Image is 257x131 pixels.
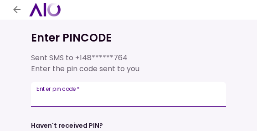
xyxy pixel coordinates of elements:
button: back [9,2,25,17]
div: Sent SMS to Enter the pin code sent to you [31,52,226,74]
img: AIO logo [29,3,61,16]
div: Haven't received PIN? [31,121,103,131]
label: Enter pin code [36,85,80,93]
h1: Enter PINCODE [31,31,226,45]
